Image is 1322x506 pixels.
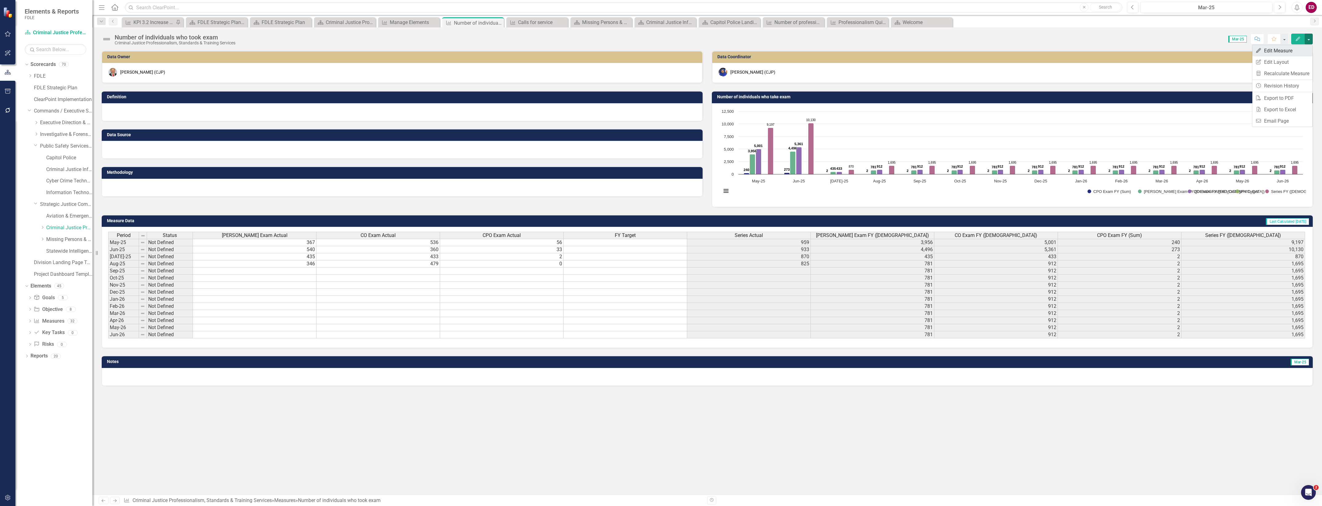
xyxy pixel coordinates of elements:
[274,497,296,503] a: Measures
[744,168,749,172] text: 240
[811,282,934,289] td: 781
[31,61,56,68] a: Scorecards
[871,165,876,169] text: 781
[1140,2,1272,13] button: Mar-25
[1089,161,1097,164] text: 1,695
[1058,296,1181,303] td: 2
[508,18,566,26] a: Calls for service
[1058,253,1181,260] td: 2
[380,18,438,26] a: Manage Elements
[987,169,989,173] text: 2
[1181,303,1305,310] td: 1,695
[764,18,823,26] a: Number of professional law enforcement certificates issued
[193,260,316,267] td: 346
[1265,190,1300,194] button: Show Series FY (Sum)
[31,283,51,290] a: Elements
[718,108,1306,201] svg: Interactive chart
[147,246,193,253] td: Not Defined
[147,289,193,296] td: Not Defined
[722,109,734,114] text: 12,500
[140,325,145,330] img: 8DAGhfEEPCf229AAAAAElFTkSuQmCC
[849,169,854,174] path: Jul-25, 870. Series FY (Sum).
[730,69,775,75] div: [PERSON_NAME] (CJP)
[934,260,1058,267] td: 912
[108,246,139,253] td: Jun-25
[34,294,55,301] a: Goals
[102,34,112,44] img: Not Defined
[928,161,936,164] text: 1,695
[907,169,908,173] text: 2
[687,260,811,267] td: 825
[1028,169,1030,173] text: 2
[934,253,1058,260] td: 433
[1181,310,1305,317] td: 1,695
[34,96,92,103] a: ClearPoint Implementation
[262,18,310,26] div: FDLE Strategic Plan
[1038,165,1044,168] text: 912
[1181,246,1305,253] td: 10,130
[1009,161,1016,164] text: 1,695
[140,247,145,252] img: 8DAGhfEEPCf229AAAAAElFTkSuQmCC
[1181,275,1305,282] td: 1,695
[774,18,823,26] div: Number of professional law enforcement certificates issued
[115,41,235,45] div: Criminal Justice Professionalism, Standards & Training Services
[992,165,998,169] text: 781
[1252,165,1258,174] path: May-26, 1,695. Series FY (Sum).
[125,2,1122,13] input: Search ClearPoint...
[1058,331,1181,338] td: 2
[1235,190,1258,194] button: Show FY Target
[947,169,949,173] text: 2
[46,189,92,196] a: Information Technology Services
[34,329,64,336] a: Key Tasks
[717,95,1310,99] h3: Number of individuals who take exam
[722,122,734,126] text: 10,000
[1091,165,1096,174] path: Jan-26, 1,695. Series FY (Sum).
[889,165,895,174] path: Aug-25, 1,695. Series FY (Sum).
[316,260,440,267] td: 479
[147,260,193,267] td: Not Defined
[750,151,1280,174] g: LEO Exam FY (Sum), bar series 2 of 5 with 14 bars.
[1058,289,1181,296] td: 2
[722,186,730,195] button: View chart menu, Chart
[687,253,811,260] td: 870
[646,18,695,26] div: Criminal Justice Information Services Landing Page
[108,68,117,76] img: Brett Kirkland
[31,353,48,360] a: Reports
[1270,169,1271,173] text: 2
[140,304,145,309] img: 8DAGhfEEPCf229AAAAAElFTkSuQmCC
[147,239,193,246] td: Not Defined
[724,147,734,152] text: 5,000
[790,151,796,174] path: Jun-25, 4,496. LEO Exam FY (Sum).
[1251,161,1259,164] text: 1,695
[717,55,1309,59] h3: Data Coordinator
[1131,165,1136,174] path: Feb-26, 1,695. Series FY (Sum).
[108,267,139,275] td: Sep-25
[34,84,92,92] a: FDLE Strategic Plan
[108,260,139,267] td: Aug-25
[756,149,761,174] path: May-25, 5,001. CO Exam FY (Sum).
[934,331,1058,338] td: 912
[1181,296,1305,303] td: 1,695
[903,18,951,26] div: Welcome
[687,246,811,253] td: 933
[1229,169,1231,173] text: 2
[811,239,934,246] td: 3,956
[140,268,145,273] img: 8DAGhfEEPCf229AAAAAElFTkSuQmCC
[756,147,1286,174] g: CO Exam FY (Sum), bar series 3 of 5 with 14 bars.
[46,166,92,173] a: Criminal Justice Information Services
[40,131,92,138] a: Investigative & Forensic Services Command
[25,8,79,15] span: Elements & Reports
[811,246,934,253] td: 4,496
[141,233,145,238] img: 8DAGhfEEPCf229AAAAAElFTkSuQmCC
[1058,267,1181,275] td: 2
[1181,282,1305,289] td: 1,695
[147,317,193,324] td: Not Defined
[1280,165,1286,168] text: 912
[877,165,883,168] text: 912
[46,224,92,231] a: Criminal Justice Professionalism, Standards & Training Services
[811,310,934,317] td: 781
[700,18,759,26] a: Capitol Police Landing
[1149,169,1150,173] text: 2
[1010,165,1015,174] path: Nov-25, 1,695. Series FY (Sum).
[838,18,887,26] div: Professionalism Quick Stats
